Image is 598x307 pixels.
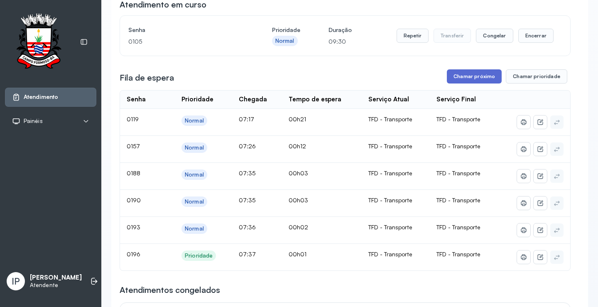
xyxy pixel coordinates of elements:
p: 09:30 [328,36,352,47]
span: 07:17 [239,115,254,123]
div: TFD - Transporte [368,223,424,231]
span: 00h03 [289,196,308,204]
div: Tempo de espera [289,96,341,103]
span: 00h21 [289,115,306,123]
span: TFD - Transporte [436,251,480,258]
div: Senha [127,96,146,103]
div: Serviço Atual [368,96,409,103]
span: 00h02 [289,223,308,231]
h4: Senha [128,24,244,36]
div: Normal [185,171,204,178]
span: TFD - Transporte [436,115,480,123]
button: Repetir [397,29,429,43]
span: TFD - Transporte [436,223,480,231]
img: Logotipo do estabelecimento [9,13,69,71]
span: 00h12 [289,142,306,150]
button: Chamar próximo [447,69,502,84]
span: 00h03 [289,169,308,177]
div: TFD - Transporte [368,251,424,258]
span: 07:26 [239,142,256,150]
span: 0157 [127,142,140,150]
div: Normal [185,144,204,151]
div: TFD - Transporte [368,169,424,177]
span: 0190 [127,196,141,204]
span: 07:35 [239,169,255,177]
span: 0196 [127,251,140,258]
div: Normal [185,117,204,124]
span: Painéis [24,118,43,125]
h3: Fila de espera [120,72,174,84]
div: Normal [185,225,204,232]
div: Prioridade [185,252,213,259]
span: TFD - Transporte [436,142,480,150]
button: Congelar [476,29,513,43]
span: TFD - Transporte [436,196,480,204]
h4: Prioridade [272,24,300,36]
span: TFD - Transporte [436,169,480,177]
p: 0105 [128,36,244,47]
div: TFD - Transporte [368,142,424,150]
span: 07:35 [239,196,255,204]
p: Atendente [30,282,82,289]
div: Chegada [239,96,267,103]
a: Atendimento [12,93,89,101]
span: 0193 [127,223,140,231]
button: Chamar prioridade [506,69,567,84]
button: Transferir [434,29,471,43]
p: [PERSON_NAME] [30,274,82,282]
button: Encerrar [518,29,554,43]
div: Normal [185,198,204,205]
span: 0188 [127,169,140,177]
span: Atendimento [24,93,58,101]
h3: Atendimentos congelados [120,284,220,296]
div: Serviço Final [436,96,476,103]
div: Normal [275,37,294,44]
h4: Duração [328,24,352,36]
div: TFD - Transporte [368,196,424,204]
div: TFD - Transporte [368,115,424,123]
span: 07:37 [239,251,256,258]
span: 07:36 [239,223,256,231]
div: Prioridade [181,96,213,103]
span: 0119 [127,115,139,123]
span: 00h01 [289,251,306,258]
